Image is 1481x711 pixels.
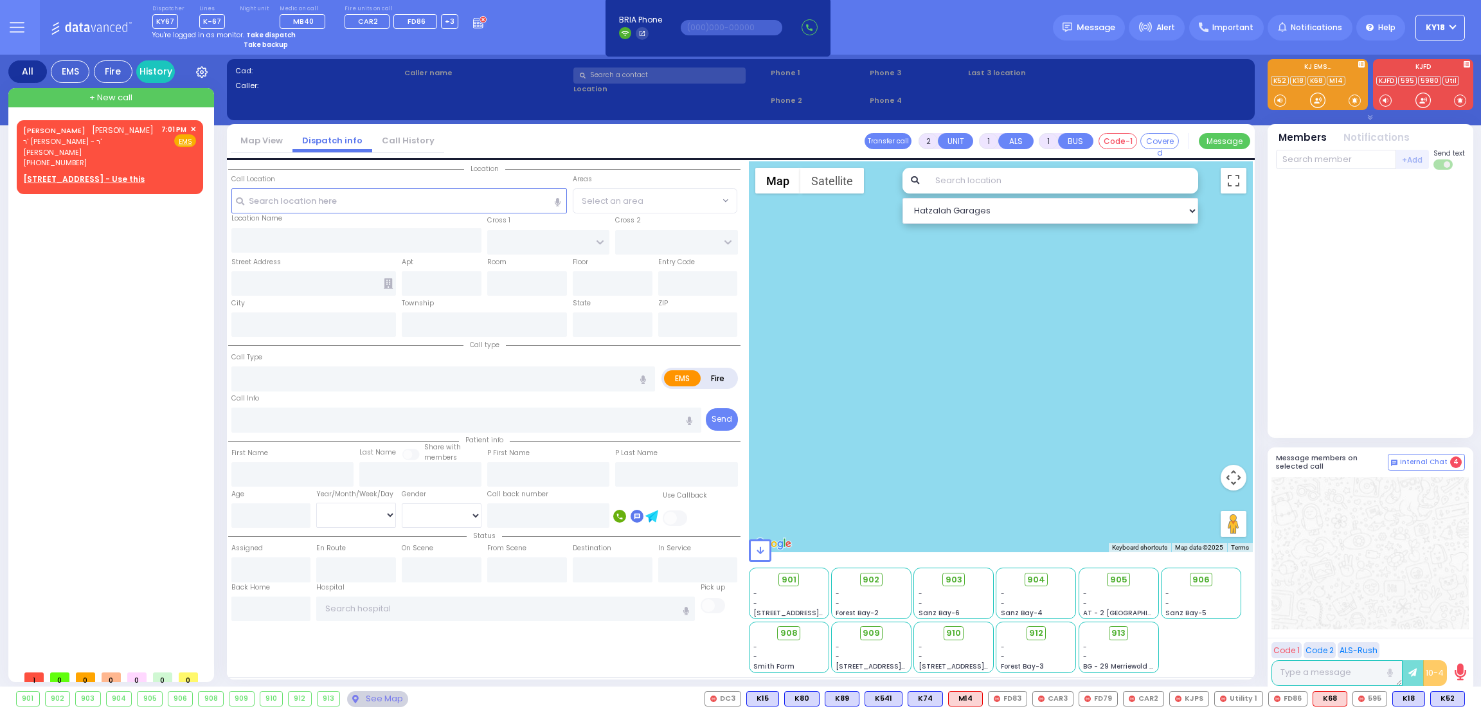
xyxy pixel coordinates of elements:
[463,340,506,350] span: Call type
[229,692,254,706] div: 909
[948,691,983,706] div: ALS
[825,691,859,706] div: K89
[658,543,691,553] label: In Service
[280,5,330,13] label: Medic on call
[919,598,922,608] span: -
[231,257,281,267] label: Street Address
[1291,22,1342,33] span: Notifications
[746,691,779,706] div: K15
[102,672,121,682] span: 0
[1165,598,1169,608] span: -
[1221,465,1246,491] button: Map camera controls
[968,67,1107,78] label: Last 3 location
[1290,76,1306,85] a: K18
[487,215,510,226] label: Cross 1
[825,691,859,706] div: BLS
[179,137,192,147] u: EMS
[1268,64,1368,73] label: KJ EMS...
[863,573,879,586] span: 902
[199,14,225,29] span: K-67
[92,125,154,136] span: [PERSON_NAME]
[1271,642,1302,658] button: Code 1
[1001,652,1005,661] span: -
[771,95,865,106] span: Phone 2
[153,672,172,682] span: 0
[755,168,800,194] button: Show street map
[231,174,275,184] label: Call Location
[1156,22,1175,33] span: Alert
[800,168,864,194] button: Show satellite imagery
[1391,460,1397,466] img: comment-alt.png
[1352,691,1387,706] div: 595
[1214,691,1263,706] div: Utility 1
[1079,691,1118,706] div: FD79
[1426,22,1445,33] span: KY18
[23,157,87,168] span: [PHONE_NUMBER]
[76,692,100,706] div: 903
[152,14,178,29] span: KY67
[424,442,461,452] small: Share with
[573,84,767,94] label: Location
[1274,696,1280,702] img: red-radio-icon.svg
[863,627,880,640] span: 909
[50,672,69,682] span: 0
[573,257,588,267] label: Floor
[1418,76,1441,85] a: 5980
[464,164,505,174] span: Location
[1083,598,1087,608] span: -
[573,298,591,309] label: State
[1430,691,1465,706] div: BLS
[865,133,911,149] button: Transfer call
[293,16,314,26] span: MB40
[780,627,798,640] span: 908
[424,453,457,462] span: members
[615,448,658,458] label: P Last Name
[316,543,346,553] label: En Route
[710,696,717,702] img: red-radio-icon.svg
[1221,511,1246,537] button: Drag Pegman onto the map to open Street View
[752,535,794,552] img: Google
[345,5,459,13] label: Fire units on call
[663,491,707,501] label: Use Callback
[1110,573,1127,586] span: 905
[231,352,262,363] label: Call Type
[1063,22,1072,32] img: message.svg
[240,5,269,13] label: Night unit
[701,582,725,593] label: Pick up
[700,370,736,386] label: Fire
[782,573,796,586] span: 901
[402,489,426,500] label: Gender
[8,60,47,83] div: All
[289,692,311,706] div: 912
[231,489,244,500] label: Age
[445,16,454,26] span: +3
[1001,608,1043,618] span: Sanz Bay-4
[487,543,526,553] label: From Scene
[1123,691,1164,706] div: CAR2
[753,652,757,661] span: -
[1165,608,1207,618] span: Sanz Bay-5
[372,134,444,147] a: Call History
[487,257,507,267] label: Room
[1392,691,1425,706] div: BLS
[753,598,757,608] span: -
[1338,642,1379,658] button: ALS-Rush
[316,582,345,593] label: Hospital
[1199,133,1250,149] button: Message
[17,692,39,706] div: 901
[1313,691,1347,706] div: K68
[1279,130,1327,145] button: Members
[1175,696,1181,702] img: red-radio-icon.svg
[23,174,145,184] u: [STREET_ADDRESS] - Use this
[199,5,225,13] label: Lines
[1001,642,1005,652] span: -
[870,67,964,78] span: Phone 3
[994,696,1000,702] img: red-radio-icon.svg
[1307,76,1325,85] a: K68
[231,543,263,553] label: Assigned
[136,60,175,83] a: History
[1220,696,1226,702] img: red-radio-icon.svg
[836,589,839,598] span: -
[1111,627,1126,640] span: 913
[231,393,259,404] label: Call Info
